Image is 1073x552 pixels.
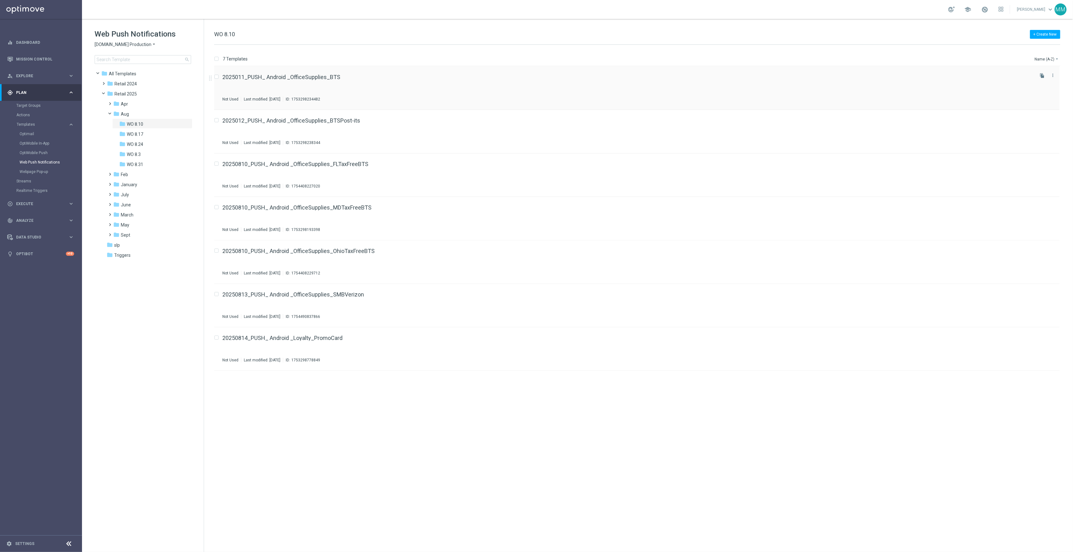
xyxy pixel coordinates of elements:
[241,271,283,276] div: Last modified: [DATE]
[7,201,74,206] button: play_circle_outline Execute keyboard_arrow_right
[1055,3,1067,15] div: MM
[114,252,131,258] span: Triggers
[7,73,74,78] div: person_search Explore keyboard_arrow_right
[7,34,74,51] div: Dashboard
[16,101,81,110] div: Target Groups
[1038,72,1047,80] button: file_copy
[119,141,126,147] i: folder
[16,120,81,176] div: Templates
[68,73,74,79] i: keyboard_arrow_right
[119,161,126,167] i: folder
[113,232,120,238] i: folder
[291,184,320,189] div: 1754408227020
[127,121,143,127] span: WO 8.10
[7,40,13,45] i: equalizer
[7,201,68,207] div: Execute
[127,141,143,147] span: WO 8.24
[121,202,131,208] span: June
[222,97,238,102] div: Not Used
[95,42,156,48] button: [DOMAIN_NAME] Production arrow_drop_down
[208,240,1072,284] div: Press SPACE to select this row.
[1051,73,1056,78] i: more_vert
[291,227,320,232] div: 1753298193398
[241,97,283,102] div: Last modified: [DATE]
[95,29,191,39] h1: Web Push Notifications
[283,271,320,276] div: ID:
[113,211,120,218] i: folder
[223,56,248,62] p: 7 Templates
[1034,55,1060,63] button: Name (A-Z)arrow_drop_down
[20,150,66,155] a: OptiMobile Push
[16,91,68,95] span: Plan
[17,123,62,126] span: Templates
[16,122,74,127] button: Templates keyboard_arrow_right
[127,152,141,157] span: WO 8.3
[214,31,235,37] span: WO 8.10
[127,131,143,137] span: WO 8.17
[7,57,74,62] button: Mission Control
[283,97,320,102] div: ID:
[7,40,74,45] button: equalizer Dashboard
[291,271,320,276] div: 1754408229712
[283,184,320,189] div: ID:
[95,42,151,48] span: [DOMAIN_NAME] Production
[16,103,66,108] a: Target Groups
[114,81,137,87] span: Retail 2024
[121,182,137,187] span: January
[113,201,120,208] i: folder
[107,242,113,248] i: folder
[20,139,81,148] div: OptiMobile In-App
[95,55,191,64] input: Search Template
[1030,30,1060,39] button: + Create New
[7,73,68,79] div: Explore
[222,161,368,167] a: 20250810_PUSH_ Android _OfficeSupplies_FLTaxFreeBTS
[20,167,81,176] div: Webpage Pop-up
[283,227,320,232] div: ID:
[7,51,74,67] div: Mission Control
[1017,5,1055,14] a: [PERSON_NAME]keyboard_arrow_down
[16,202,68,206] span: Execute
[16,219,68,222] span: Analyze
[7,251,74,256] button: lightbulb Optibot +10
[121,192,129,198] span: July
[208,197,1072,240] div: Press SPACE to select this row.
[16,188,66,193] a: Realtime Triggers
[16,51,74,67] a: Mission Control
[16,74,68,78] span: Explore
[68,89,74,95] i: keyboard_arrow_right
[121,222,129,228] span: May
[7,218,68,223] div: Analyze
[68,217,74,223] i: keyboard_arrow_right
[208,284,1072,327] div: Press SPACE to select this row.
[20,129,81,139] div: Optimail
[16,179,66,184] a: Streams
[7,235,74,240] div: Data Studio keyboard_arrow_right
[241,184,283,189] div: Last modified: [DATE]
[7,234,68,240] div: Data Studio
[6,541,12,547] i: settings
[20,141,66,146] a: OptiMobile In-App
[113,191,120,198] i: folder
[16,235,68,239] span: Data Studio
[16,245,66,262] a: Optibot
[7,218,74,223] button: track_changes Analyze keyboard_arrow_right
[119,151,126,157] i: folder
[7,251,13,257] i: lightbulb
[20,160,66,165] a: Web Push Notifications
[7,73,13,79] i: person_search
[222,140,238,145] div: Not Used
[283,140,320,145] div: ID:
[222,227,238,232] div: Not Used
[7,90,13,95] i: gps_fixed
[121,111,129,117] span: Aug
[16,112,66,118] a: Actions
[113,171,120,177] i: folder
[7,90,74,95] button: gps_fixed Plan keyboard_arrow_right
[241,227,283,232] div: Last modified: [DATE]
[20,131,66,136] a: Optimail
